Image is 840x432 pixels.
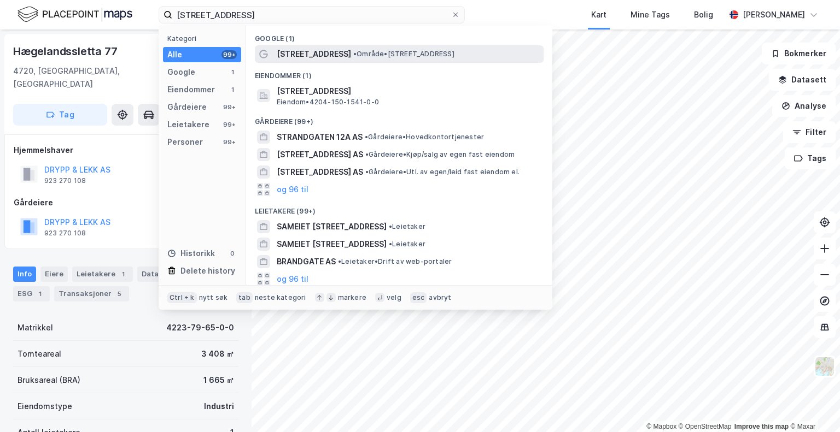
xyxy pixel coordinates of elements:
span: [STREET_ADDRESS] AS [277,165,363,179]
span: • [365,168,369,176]
div: 923 270 108 [44,176,86,185]
div: Hjemmelshaver [14,144,238,157]
div: ESG [13,286,50,301]
a: Mapbox [646,423,676,430]
div: [PERSON_NAME] [743,8,805,21]
div: Industri [204,400,234,413]
div: Personer [167,135,203,149]
div: 1 [34,288,45,299]
div: Transaksjoner [54,286,129,301]
div: 0 [228,249,237,258]
button: Tags [785,147,836,169]
div: 3 408 ㎡ [201,347,234,360]
span: BRANDGATE AS [277,255,336,268]
div: Matrikkel [17,321,53,334]
img: Z [814,356,835,377]
iframe: Chat Widget [785,380,840,432]
div: 1 [118,269,129,280]
span: Eiendom • 4204-150-1541-0-0 [277,98,379,106]
div: markere [338,293,366,302]
div: Eiendomstype [17,400,72,413]
span: Gårdeiere • Hovedkontortjenester [365,133,484,141]
div: neste kategori [255,293,306,302]
div: Leietakere (99+) [246,198,552,218]
span: Gårdeiere • Utl. av egen/leid fast eiendom el. [365,168,520,176]
span: • [353,50,357,58]
div: 4223-79-65-0-0 [166,321,234,334]
div: 1 665 ㎡ [203,374,234,387]
div: Alle [167,48,182,61]
span: Leietaker [389,222,425,231]
span: Leietaker • Drift av web-portaler [338,257,452,266]
input: Søk på adresse, matrikkel, gårdeiere, leietakere eller personer [172,7,451,23]
button: og 96 til [277,183,308,196]
div: Eiendommer (1) [246,63,552,82]
button: Bokmerker [762,43,836,64]
span: [STREET_ADDRESS] AS [277,148,363,161]
div: Info [13,267,36,282]
span: STRANDGATEN 12A AS [277,131,363,144]
span: Område • [STREET_ADDRESS] [353,50,454,58]
div: 99+ [221,138,237,146]
button: Filter [783,121,836,143]
div: Leietakere [72,267,133,282]
button: Datasett [769,69,836,91]
a: OpenStreetMap [679,423,732,430]
a: Improve this map [734,423,789,430]
div: Datasett [137,267,178,282]
div: avbryt [429,293,451,302]
span: • [389,240,392,248]
span: • [338,257,341,265]
div: 99+ [221,120,237,129]
div: 99+ [221,103,237,111]
span: • [365,150,369,158]
img: logo.f888ab2527a4732fd821a326f86c7f29.svg [17,5,132,24]
button: og 96 til [277,273,308,286]
span: SAMEIET [STREET_ADDRESS] [277,220,387,233]
div: Kart [591,8,606,21]
button: Analyse [772,95,836,117]
span: Gårdeiere • Kjøp/salg av egen fast eiendom [365,150,515,159]
div: Ctrl + k [167,292,197,303]
div: 1 [228,68,237,76]
div: Gårdeiere [14,196,238,209]
div: 99+ [221,50,237,59]
div: 4720, [GEOGRAPHIC_DATA], [GEOGRAPHIC_DATA] [13,64,182,91]
div: Google (1) [246,26,552,45]
div: Hægelandssletta 77 [13,43,119,60]
div: Gårdeiere (99+) [246,109,552,128]
div: Tomteareal [17,347,61,360]
span: Leietaker [389,240,425,248]
div: Bolig [694,8,713,21]
div: Historikk [167,247,215,260]
div: Kategori [167,34,241,43]
div: esc [410,292,427,303]
div: tab [236,292,253,303]
span: [STREET_ADDRESS] [277,85,539,98]
div: Google [167,66,195,79]
div: velg [387,293,401,302]
div: Eiere [40,267,68,282]
div: Mine Tags [631,8,670,21]
div: Eiendommer [167,83,215,96]
span: • [389,222,392,230]
div: nytt søk [199,293,228,302]
div: Kontrollprogram for chat [785,380,840,432]
button: Tag [13,104,107,126]
div: 1 [228,85,237,94]
div: Delete history [180,264,235,277]
span: [STREET_ADDRESS] [277,48,351,61]
div: 923 270 108 [44,229,86,238]
div: 5 [114,288,125,299]
div: Leietakere [167,118,209,131]
span: SAMEIET [STREET_ADDRESS] [277,238,387,251]
div: Gårdeiere [167,100,207,114]
span: • [365,133,368,141]
div: Bruksareal (BRA) [17,374,80,387]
